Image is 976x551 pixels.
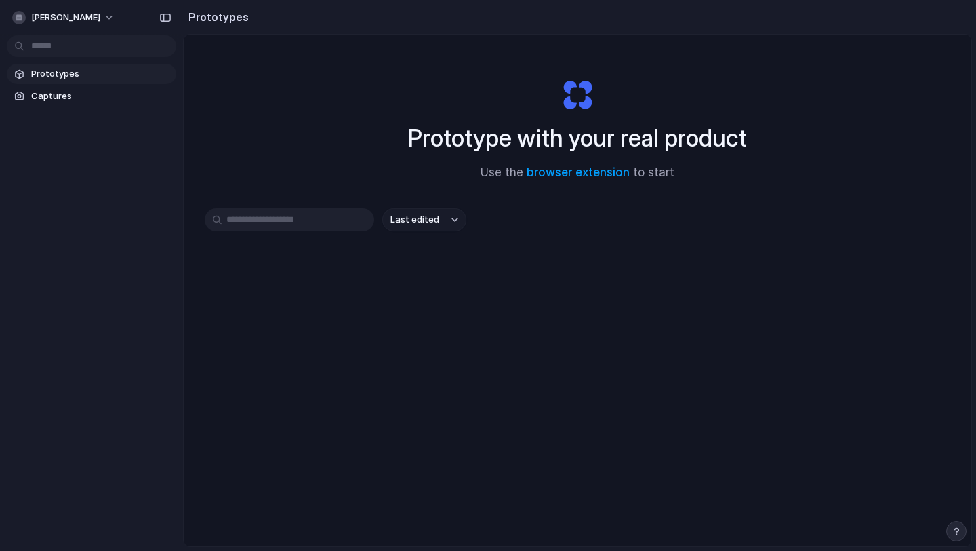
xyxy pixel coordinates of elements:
[183,9,249,25] h2: Prototypes
[7,64,176,84] a: Prototypes
[7,86,176,107] a: Captures
[31,11,100,24] span: [PERSON_NAME]
[527,166,630,179] a: browser extension
[31,67,171,81] span: Prototypes
[382,208,466,231] button: Last edited
[408,120,747,156] h1: Prototype with your real product
[481,164,674,182] span: Use the to start
[390,213,439,227] span: Last edited
[31,90,171,103] span: Captures
[7,7,121,28] button: [PERSON_NAME]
